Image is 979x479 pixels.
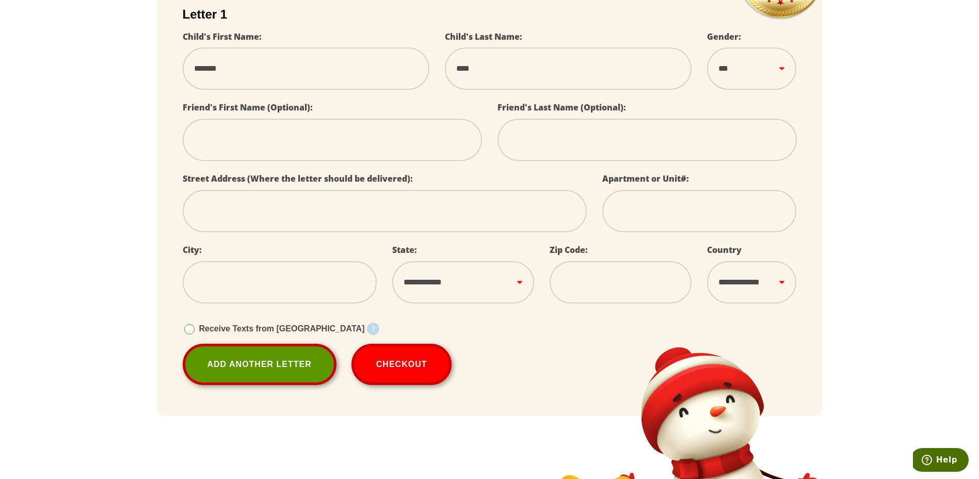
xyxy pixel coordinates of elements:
[183,7,797,22] h2: Letter 1
[497,102,626,113] label: Friend's Last Name (Optional):
[183,31,262,42] label: Child's First Name:
[550,244,588,256] label: Zip Code:
[392,244,417,256] label: State:
[183,244,202,256] label: City:
[183,102,313,113] label: Friend's First Name (Optional):
[707,31,741,42] label: Gender:
[183,173,413,184] label: Street Address (Where the letter should be delivered):
[183,344,336,385] a: Add Another Letter
[199,324,365,333] span: Receive Texts from [GEOGRAPHIC_DATA]
[445,31,522,42] label: Child's Last Name:
[351,344,452,385] button: Checkout
[707,244,742,256] label: Country
[602,173,689,184] label: Apartment or Unit#:
[913,448,969,474] iframe: Opens a widget where you can find more information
